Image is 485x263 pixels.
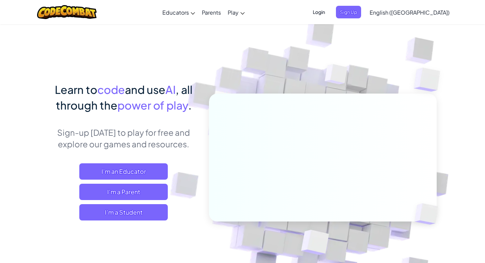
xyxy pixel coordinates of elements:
span: Learn to [55,83,97,96]
a: English ([GEOGRAPHIC_DATA]) [366,3,453,21]
span: Play [228,9,239,16]
p: Sign-up [DATE] to play for free and explore our games and resources. [49,127,199,150]
button: I'm a Student [79,204,168,220]
span: AI [165,83,176,96]
span: Educators [162,9,189,16]
a: Play [224,3,248,21]
img: Overlap cubes [312,51,361,101]
span: English ([GEOGRAPHIC_DATA]) [370,9,450,16]
button: Sign Up [336,6,361,18]
span: power of play [117,98,188,112]
span: and use [125,83,165,96]
img: CodeCombat logo [37,5,97,19]
span: code [97,83,125,96]
img: Overlap cubes [400,51,459,109]
a: Parents [198,3,224,21]
a: Educators [159,3,198,21]
button: Login [309,6,329,18]
a: I'm an Educator [79,163,168,180]
img: Overlap cubes [403,189,454,239]
span: . [188,98,192,112]
a: I'm a Parent [79,184,168,200]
